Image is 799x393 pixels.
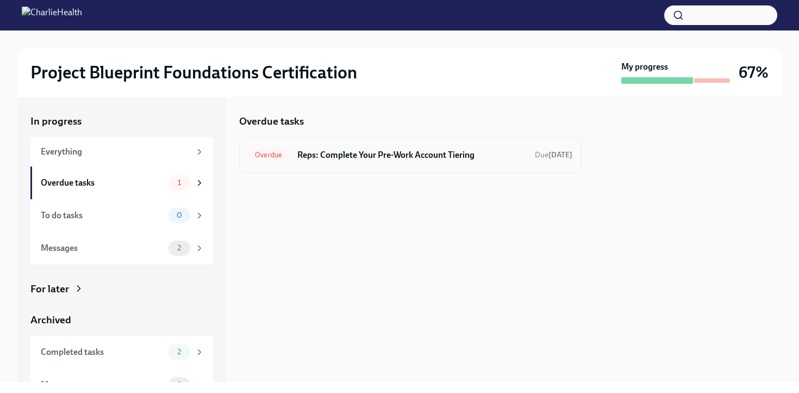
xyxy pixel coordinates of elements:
[30,232,213,265] a: Messages2
[30,282,69,296] div: For later
[22,7,82,24] img: CharlieHealth
[41,346,164,358] div: Completed tasks
[30,62,357,83] h2: Project Blueprint Foundations Certification
[41,177,164,189] div: Overdue tasks
[30,114,213,128] a: In progress
[248,151,289,159] span: Overdue
[297,149,526,161] h6: Reps: Complete Your Pre-Work Account Tiering
[30,282,213,296] a: For later
[535,150,572,159] span: Due
[171,244,188,252] span: 2
[548,150,572,159] strong: [DATE]
[41,210,164,222] div: To do tasks
[30,199,213,232] a: To do tasks0
[30,336,213,369] a: Completed tasks2
[171,179,188,187] span: 1
[170,380,189,389] span: 0
[170,211,189,219] span: 0
[30,167,213,199] a: Overdue tasks1
[41,146,190,158] div: Everything
[41,379,164,391] div: Messages
[621,61,668,73] strong: My progress
[30,313,213,327] a: Archived
[739,63,769,82] h3: 67%
[239,114,304,128] h5: Overdue tasks
[30,137,213,167] a: Everything
[41,242,164,254] div: Messages
[535,150,572,160] span: September 8th, 2025 11:00
[171,348,188,356] span: 2
[248,146,572,164] a: OverdueReps: Complete Your Pre-Work Account TieringDue[DATE]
